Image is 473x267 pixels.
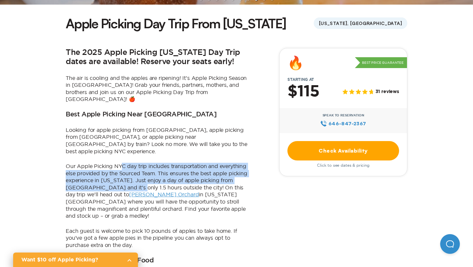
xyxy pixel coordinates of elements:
[21,256,122,264] h2: Want $10 off Apple Picking?
[129,191,199,197] a: [PERSON_NAME] Orchard
[355,57,407,68] p: Best Price Guarantee
[323,113,364,117] span: Speak to Reservation
[66,228,250,249] p: Each guest is welcome to pick 10 pounds of apples to take home. If you’ve got a few apple pies in...
[287,83,319,100] h2: $115
[287,56,304,69] div: 🔥
[66,48,250,67] h2: The 2025 Apple Picking [US_STATE] Day Trip dates are available! Reserve your seats early!
[317,163,370,168] span: Click to see dates & pricing
[13,253,138,267] a: Want $10 off Apple Picking?
[66,163,250,220] p: Our Apple Picking NYC day trip includes transportation and everything else provided by the Source...
[320,120,366,127] a: 646‍-847‍-2367
[440,234,460,254] iframe: Help Scout Beacon - Open
[287,141,399,160] a: Check Availability
[66,111,217,119] h3: Best Apple Picking Near [GEOGRAPHIC_DATA]
[280,77,322,82] span: Starting at
[375,89,399,95] span: 31 reviews
[66,75,250,103] p: The air is cooling and the apples are ripening! It’s Apple Picking Season in [GEOGRAPHIC_DATA]! G...
[314,17,407,29] span: [US_STATE], [GEOGRAPHIC_DATA]
[66,14,286,32] h1: Apple Picking Day Trip From [US_STATE]
[66,127,250,155] p: Looking for apple picking from [GEOGRAPHIC_DATA], apple picking from [GEOGRAPHIC_DATA], or apple ...
[328,120,366,127] span: 646‍-847‍-2367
